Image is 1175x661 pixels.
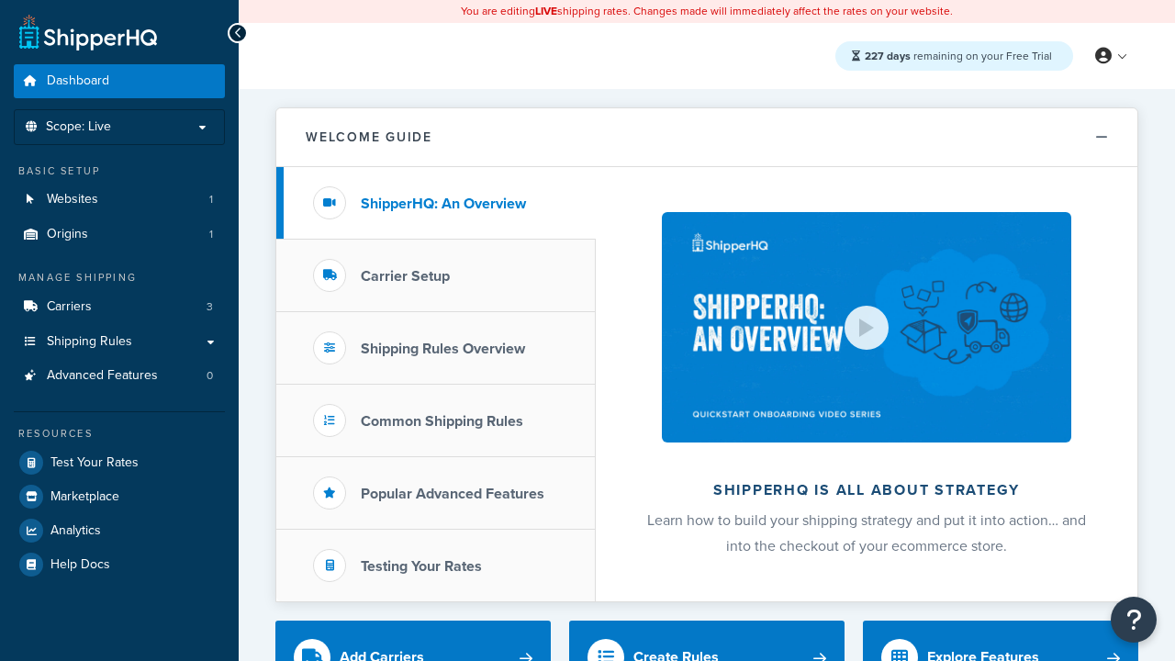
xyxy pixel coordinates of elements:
[361,341,525,357] h3: Shipping Rules Overview
[14,446,225,479] a: Test Your Rates
[14,290,225,324] a: Carriers3
[361,486,544,502] h3: Popular Advanced Features
[361,196,526,212] h3: ShipperHQ: An Overview
[662,212,1071,443] img: ShipperHQ is all about strategy
[361,558,482,575] h3: Testing Your Rates
[865,48,911,64] strong: 227 days
[306,130,432,144] h2: Welcome Guide
[14,426,225,442] div: Resources
[14,218,225,252] li: Origins
[14,359,225,393] a: Advanced Features0
[647,510,1086,556] span: Learn how to build your shipping strategy and put it into action… and into the checkout of your e...
[47,299,92,315] span: Carriers
[14,325,225,359] a: Shipping Rules
[14,270,225,286] div: Manage Shipping
[14,183,225,217] a: Websites1
[14,359,225,393] li: Advanced Features
[14,480,225,513] a: Marketplace
[207,368,213,384] span: 0
[1111,597,1157,643] button: Open Resource Center
[50,557,110,573] span: Help Docs
[865,48,1052,64] span: remaining on your Free Trial
[47,368,158,384] span: Advanced Features
[14,514,225,547] a: Analytics
[209,192,213,207] span: 1
[47,334,132,350] span: Shipping Rules
[50,455,139,471] span: Test Your Rates
[47,73,109,89] span: Dashboard
[361,413,523,430] h3: Common Shipping Rules
[276,108,1137,167] button: Welcome Guide
[14,290,225,324] li: Carriers
[14,64,225,98] a: Dashboard
[47,227,88,242] span: Origins
[50,489,119,505] span: Marketplace
[14,163,225,179] div: Basic Setup
[14,183,225,217] li: Websites
[207,299,213,315] span: 3
[14,218,225,252] a: Origins1
[535,3,557,19] b: LIVE
[47,192,98,207] span: Websites
[209,227,213,242] span: 1
[644,482,1089,499] h2: ShipperHQ is all about strategy
[361,268,450,285] h3: Carrier Setup
[50,523,101,539] span: Analytics
[46,119,111,135] span: Scope: Live
[14,548,225,581] a: Help Docs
